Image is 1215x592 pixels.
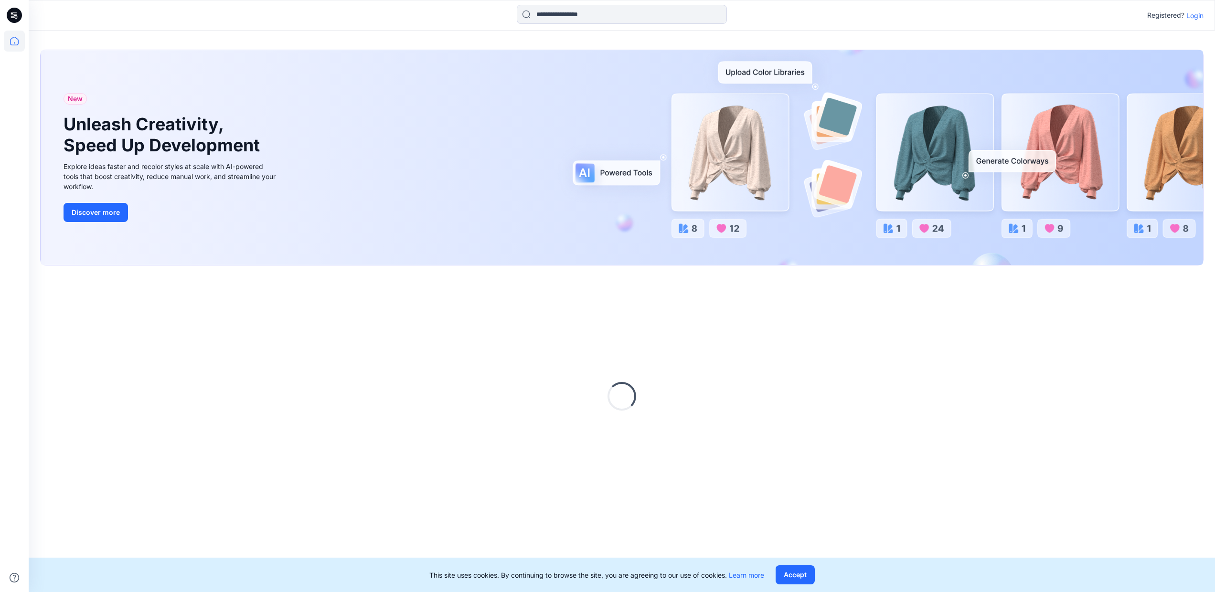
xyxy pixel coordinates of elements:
[1186,11,1204,21] p: Login
[729,571,764,579] a: Learn more
[1147,10,1184,21] p: Registered?
[429,570,764,580] p: This site uses cookies. By continuing to browse the site, you are agreeing to our use of cookies.
[64,161,278,191] div: Explore ideas faster and recolor styles at scale with AI-powered tools that boost creativity, red...
[776,565,815,584] button: Accept
[64,114,264,155] h1: Unleash Creativity, Speed Up Development
[64,203,128,222] button: Discover more
[68,93,83,105] span: New
[64,203,278,222] a: Discover more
